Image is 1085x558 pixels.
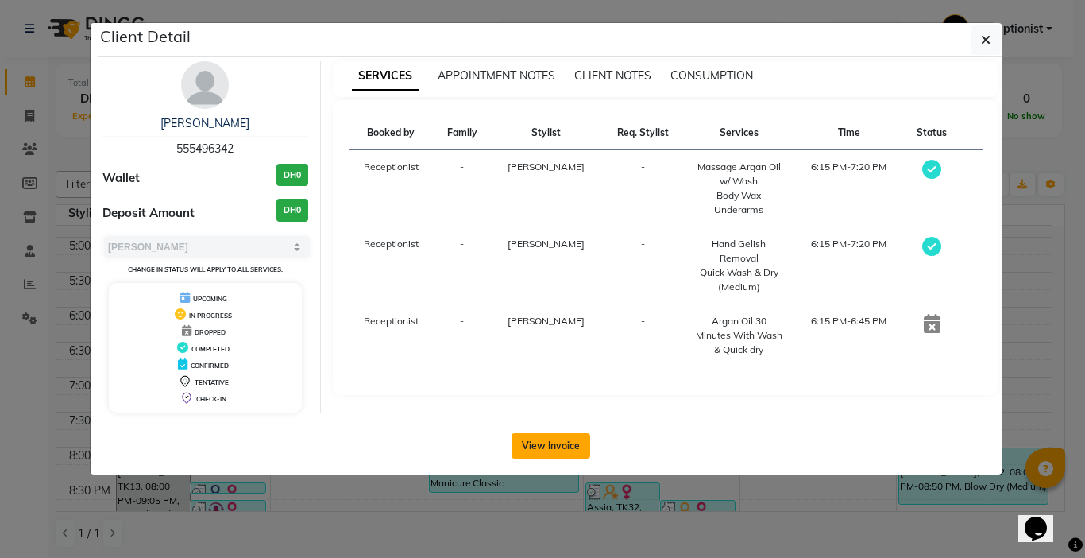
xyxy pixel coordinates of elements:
h3: DH0 [276,164,308,187]
div: Quick Wash & Dry (Medium) [693,265,785,294]
td: Receptionist [349,227,434,304]
h5: Client Detail [100,25,191,48]
span: Wallet [102,169,140,188]
td: - [434,227,491,304]
div: Body Wax Underarms [693,188,785,217]
th: Req. Stylist [602,116,684,150]
td: 6:15 PM-7:20 PM [794,227,904,304]
span: [PERSON_NAME] [508,238,585,250]
div: Hand Gelish Removal [693,237,785,265]
td: - [602,304,684,367]
th: Time [794,116,904,150]
span: UPCOMING [193,295,227,303]
span: COMPLETED [191,345,230,353]
a: [PERSON_NAME] [160,116,249,130]
img: avatar [181,61,229,109]
button: View Invoice [512,433,590,459]
span: [PERSON_NAME] [508,161,585,172]
div: Massage Argan Oil w/ Wash [693,160,785,188]
th: Stylist [491,116,602,150]
span: IN PROGRESS [189,312,232,320]
th: Family [434,116,491,150]
span: 555496342 [176,141,234,156]
small: Change in status will apply to all services. [128,265,283,273]
th: Services [684,116,794,150]
td: Receptionist [349,150,434,227]
span: CONFIRMED [191,362,229,370]
span: SERVICES [352,62,419,91]
span: Deposit Amount [102,204,195,223]
h3: DH0 [276,199,308,222]
span: CLIENT NOTES [574,68,651,83]
th: Status [903,116,960,150]
span: [PERSON_NAME] [508,315,585,327]
iframe: chat widget [1018,494,1069,542]
span: TENTATIVE [195,378,229,386]
td: Receptionist [349,304,434,367]
td: - [434,304,491,367]
span: APPOINTMENT NOTES [438,68,555,83]
td: - [602,150,684,227]
td: - [434,150,491,227]
td: 6:15 PM-7:20 PM [794,150,904,227]
span: DROPPED [195,328,226,336]
td: 6:15 PM-6:45 PM [794,304,904,367]
span: CHECK-IN [196,395,226,403]
td: - [602,227,684,304]
div: Argan Oil 30 Minutes With Wash & Quick dry [693,314,785,357]
span: CONSUMPTION [670,68,753,83]
th: Booked by [349,116,434,150]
